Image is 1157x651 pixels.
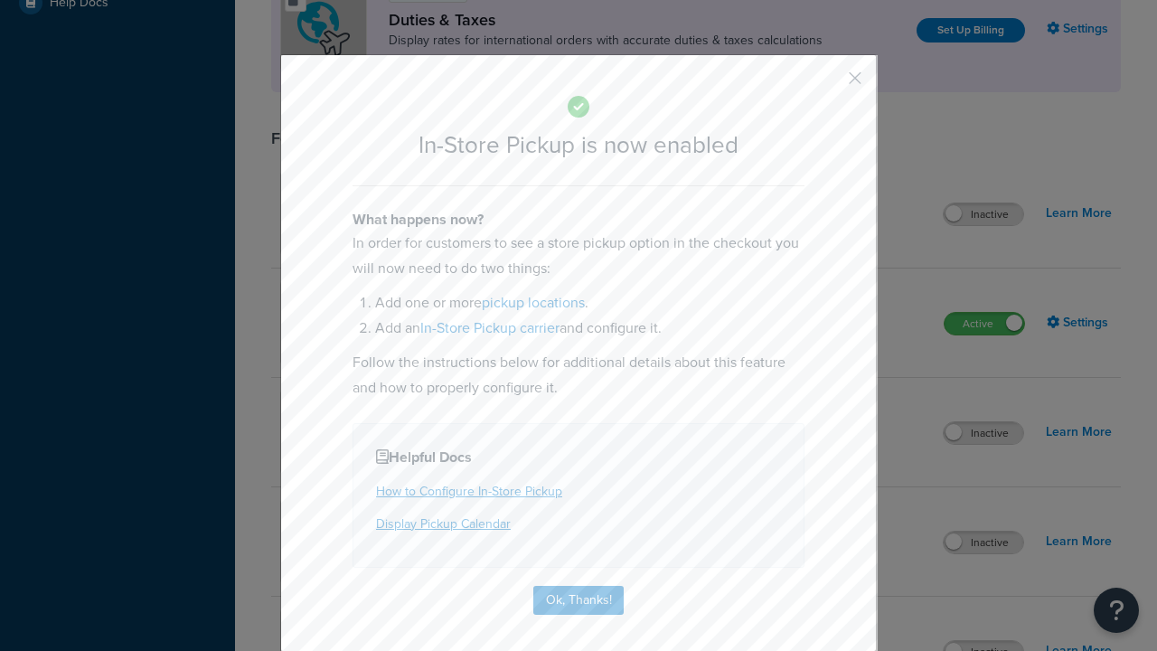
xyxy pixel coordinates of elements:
[533,586,624,615] button: Ok, Thanks!
[376,447,781,468] h4: Helpful Docs
[353,231,804,281] p: In order for customers to see a store pickup option in the checkout you will now need to do two t...
[420,317,560,338] a: In-Store Pickup carrier
[353,350,804,401] p: Follow the instructions below for additional details about this feature and how to properly confi...
[482,292,585,313] a: pickup locations
[353,209,804,231] h4: What happens now?
[376,514,511,533] a: Display Pickup Calendar
[375,290,804,316] li: Add one or more .
[375,316,804,341] li: Add an and configure it.
[353,132,804,158] h2: In-Store Pickup is now enabled
[376,482,562,501] a: How to Configure In-Store Pickup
